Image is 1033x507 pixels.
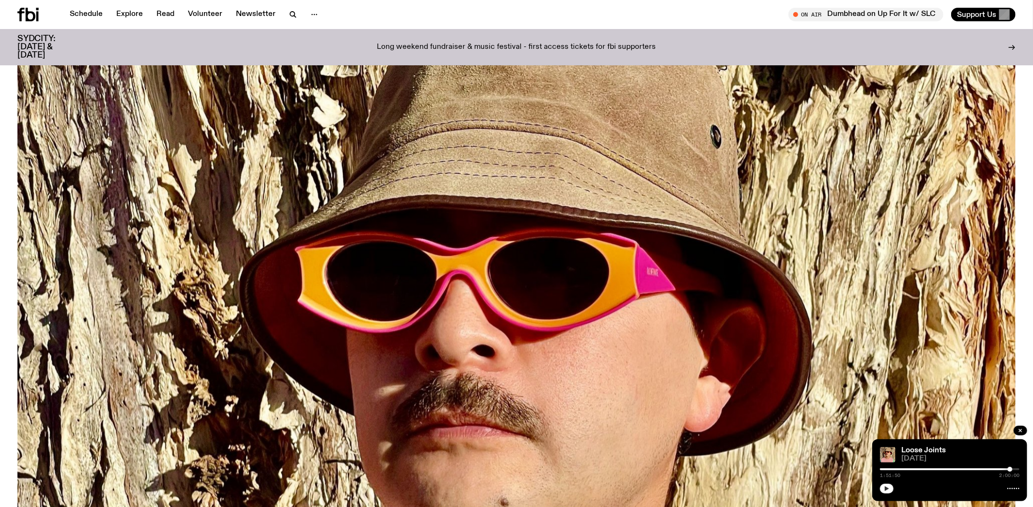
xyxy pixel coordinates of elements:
a: Explore [110,8,149,21]
a: Loose Joints [901,447,946,454]
a: Volunteer [182,8,228,21]
a: Schedule [64,8,108,21]
button: On AirDumbhead on Up For It w/ SLC [788,8,943,21]
span: 2:00:00 [999,473,1019,478]
span: 1:51:50 [880,473,900,478]
img: Tyson stands in front of a paperbark tree wearing orange sunglasses, a suede bucket hat and a pin... [880,447,895,462]
span: Support Us [957,10,996,19]
h3: SYDCITY: [DATE] & [DATE] [17,35,79,60]
button: Support Us [951,8,1016,21]
a: Newsletter [230,8,281,21]
a: Read [151,8,180,21]
span: [DATE] [901,455,1019,462]
p: Long weekend fundraiser & music festival - first access tickets for fbi supporters [377,43,656,52]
